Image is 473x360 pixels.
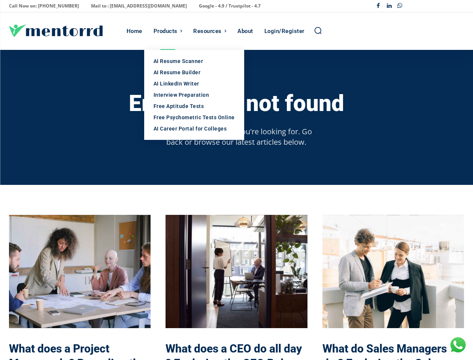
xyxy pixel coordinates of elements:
[394,1,405,12] a: Whatsapp
[144,55,244,67] a: AI Resume Scanner
[154,125,235,132] div: AI Career Portal for Colleges
[373,1,384,12] a: Facebook
[154,12,178,50] div: Products
[314,26,322,34] a: Search
[384,1,395,12] a: Linkedin
[129,91,344,116] h3: Error 404 - not found
[9,1,79,11] p: Call Now on: [PHONE_NUMBER]
[449,336,467,354] div: Chat with Us
[154,114,235,121] div: Free Psychometric Tests Online
[154,91,235,99] div: Interview Preparation
[9,24,123,37] a: Logo
[154,80,235,87] div: AI LinkedIn Writer
[237,12,253,50] div: About
[154,102,235,110] div: Free Aptitude Tests
[123,12,146,50] a: Home
[144,89,244,100] a: Interview Preparation
[91,1,187,11] p: Mail to : [EMAIL_ADDRESS][DOMAIN_NAME]
[144,123,244,134] a: AI Career Portal for Colleges
[189,12,230,50] a: Resources
[144,67,244,78] a: AI Resume Builder
[261,12,308,50] a: Login/Register
[154,57,235,65] div: AI Resume Scanner
[199,1,261,11] p: Google - 4.9 / Trustpilot - 4.7
[144,100,244,112] a: Free Aptitude Tests
[322,215,464,328] a: What do Sales Managers do ? Exploring the Sales Manager Role
[166,215,307,328] a: What does a CEO do all day ? Exploring the CEO Roles & Responsibilities
[9,215,151,328] a: What does a Project Manager do? Revealing the role, skills needed
[144,112,244,123] a: Free Psychometric Tests Online
[144,78,244,89] a: AI LinkedIn Writer
[193,12,222,50] div: Resources
[127,12,142,50] div: Home
[234,12,257,50] a: About
[264,12,304,50] div: Login/Register
[150,12,186,50] a: Products
[154,69,235,76] div: AI Resume Builder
